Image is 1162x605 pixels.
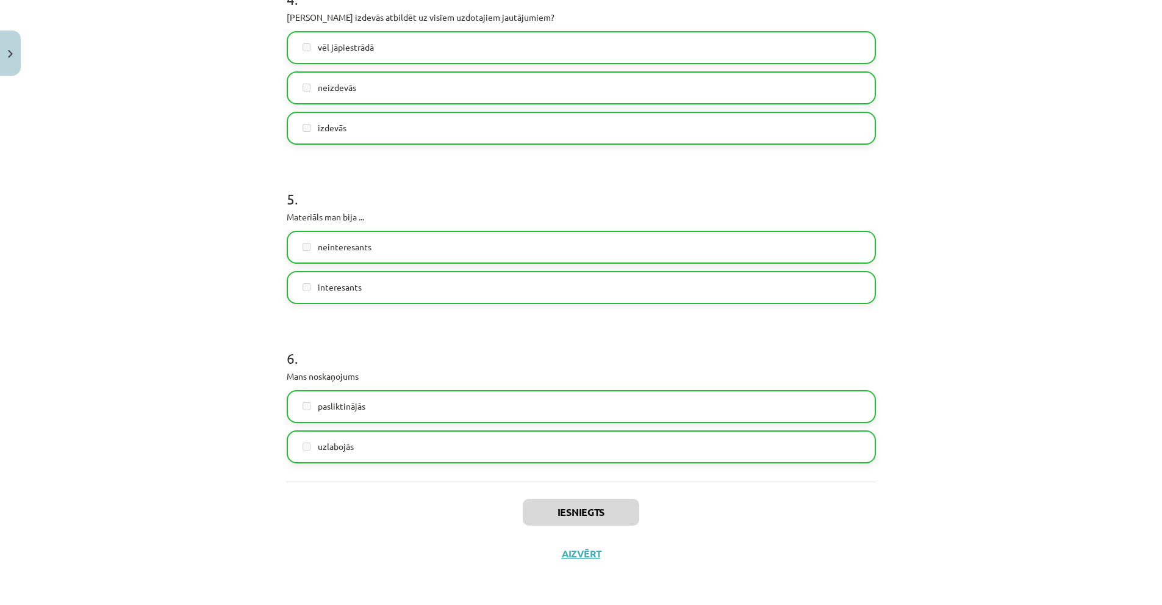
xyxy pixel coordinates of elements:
[303,43,310,51] input: vēl jāpiestrādā
[303,443,310,451] input: uzlabojās
[318,81,356,94] span: neizdevās
[8,50,13,58] img: icon-close-lesson-0947bae3869378f0d4975bcd49f059093ad1ed9edebbc8119c70593378902aed.svg
[287,169,876,207] h1: 5 .
[318,121,346,134] span: izdevās
[303,283,310,291] input: interesants
[523,499,639,526] button: Iesniegts
[303,124,310,132] input: izdevās
[287,211,876,223] p: Materiāls man bija ...
[558,548,604,560] button: Aizvērt
[318,440,354,453] span: uzlabojās
[287,11,876,24] p: [PERSON_NAME] izdevās atbildēt uz visiem uzdotajiem jautājumiem?
[303,243,310,251] input: neinteresants
[318,41,374,54] span: vēl jāpiestrādā
[303,402,310,410] input: pasliktinājās
[318,241,371,253] span: neinteresants
[303,84,310,92] input: neizdevās
[318,281,362,294] span: interesants
[287,328,876,366] h1: 6 .
[287,370,876,383] p: Mans noskaņojums
[318,400,365,413] span: pasliktinājās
